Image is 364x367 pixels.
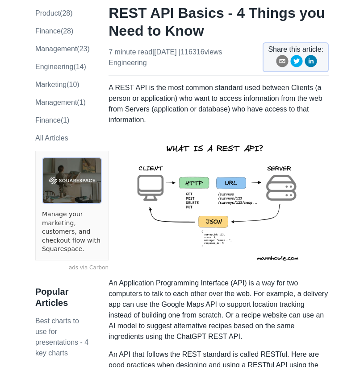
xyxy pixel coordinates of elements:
[35,81,79,88] a: marketing(10)
[121,132,317,271] img: rest-api
[276,55,289,70] button: email
[35,134,68,142] a: All Articles
[109,82,329,125] p: A REST API is the most common standard used between Clients (a person or application) who want to...
[109,4,329,40] h1: REST API Basics - 4 Things you Need to Know
[179,48,222,56] span: | 116316 views
[35,99,86,106] a: Management(1)
[109,278,329,342] p: An Application Programming Interface (API) is a way for two computers to talk to each other over ...
[35,286,90,309] h3: Popular Articles
[35,317,88,357] a: Best charts to use for presentations - 4 key charts
[290,55,303,70] button: twitter
[35,116,69,124] a: Finance(1)
[305,55,317,70] button: linkedin
[35,264,109,272] a: ads via Carbon
[35,27,73,35] a: finance(28)
[109,59,146,66] a: engineering
[35,63,86,70] a: engineering(14)
[109,47,222,68] p: 7 minute read | [DATE]
[42,210,102,254] a: Manage your marketing, customers, and checkout flow with Squarespace.
[35,45,90,53] a: management(23)
[42,157,102,204] img: ads via Carbon
[268,44,323,55] span: Share this article:
[35,9,73,17] a: product(28)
